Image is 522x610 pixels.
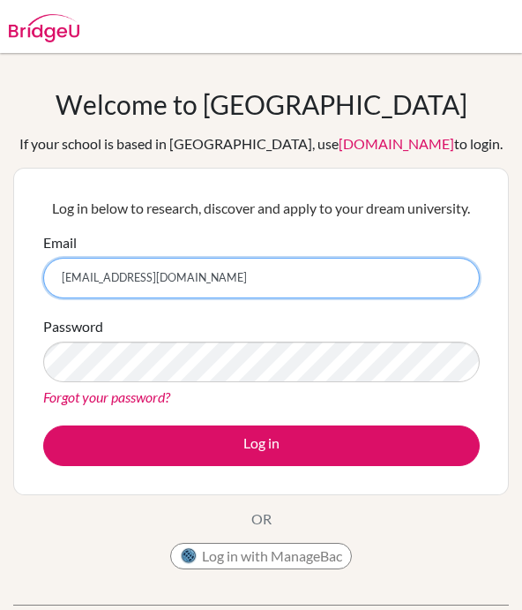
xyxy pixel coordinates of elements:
a: [DOMAIN_NAME] [339,135,454,152]
label: Password [43,316,103,337]
h1: Welcome to [GEOGRAPHIC_DATA] [56,88,467,120]
p: Log in below to research, discover and apply to your dream university. [43,198,480,219]
p: OR [251,508,272,530]
button: Log in with ManageBac [170,543,352,569]
button: Log in [43,425,480,466]
label: Email [43,232,77,253]
a: Forgot your password? [43,388,170,405]
div: If your school is based in [GEOGRAPHIC_DATA], use to login. [19,133,503,154]
img: Bridge-U [9,14,79,42]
